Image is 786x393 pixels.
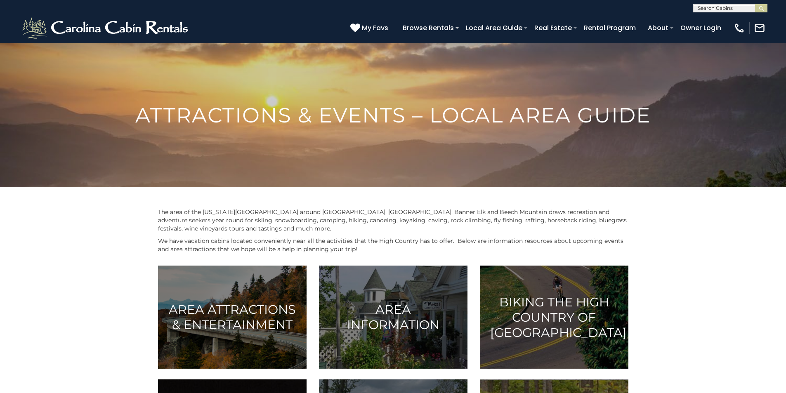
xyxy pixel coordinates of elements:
[350,23,390,33] a: My Favs
[754,22,765,34] img: mail-regular-white.png
[158,237,628,253] p: We have vacation cabins located conveniently near all the activities that the High Country has to...
[329,302,457,332] h3: Area Information
[158,266,307,369] a: Area Attractions & Entertainment
[676,21,725,35] a: Owner Login
[158,208,628,233] p: The area of the [US_STATE][GEOGRAPHIC_DATA] around [GEOGRAPHIC_DATA], [GEOGRAPHIC_DATA], Banner E...
[644,21,673,35] a: About
[580,21,640,35] a: Rental Program
[490,294,618,340] h3: Biking the High Country of [GEOGRAPHIC_DATA]
[399,21,458,35] a: Browse Rentals
[362,23,388,33] span: My Favs
[168,302,296,332] h3: Area Attractions & Entertainment
[480,266,628,369] a: Biking the High Country of [GEOGRAPHIC_DATA]
[21,16,192,40] img: White-1-2.png
[319,266,467,369] a: Area Information
[530,21,576,35] a: Real Estate
[734,22,745,34] img: phone-regular-white.png
[462,21,526,35] a: Local Area Guide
